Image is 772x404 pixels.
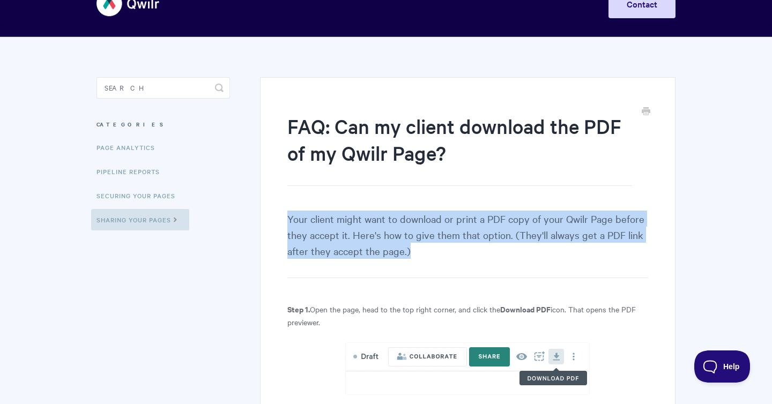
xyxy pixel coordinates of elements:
[91,209,189,230] a: Sharing Your Pages
[96,185,183,206] a: Securing Your Pages
[287,211,648,278] p: Your client might want to download or print a PDF copy of your Qwilr Page before they accept it. ...
[287,113,632,186] h1: FAQ: Can my client download the PDF of my Qwilr Page?
[287,303,310,315] strong: Step 1.
[96,77,230,99] input: Search
[96,137,163,158] a: Page Analytics
[694,350,751,383] iframe: Toggle Customer Support
[642,106,650,118] a: Print this Article
[96,161,168,182] a: Pipeline reports
[96,115,230,134] h3: Categories
[287,303,648,328] p: Open the page, head to the top right corner, and click the icon. That opens the PDF previewer.
[500,303,551,315] strong: Download PDF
